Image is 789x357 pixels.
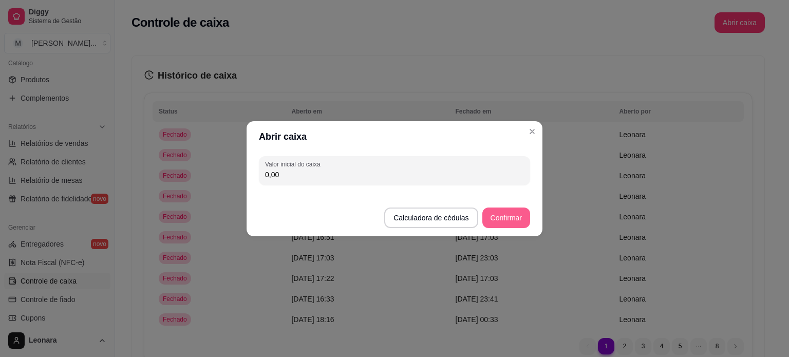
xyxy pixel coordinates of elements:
button: Confirmar [482,208,530,228]
button: Close [524,123,540,140]
button: Calculadora de cédulas [384,208,478,228]
label: Valor inicial do caixa [265,160,324,168]
input: Valor inicial do caixa [265,170,524,180]
header: Abrir caixa [247,121,542,152]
